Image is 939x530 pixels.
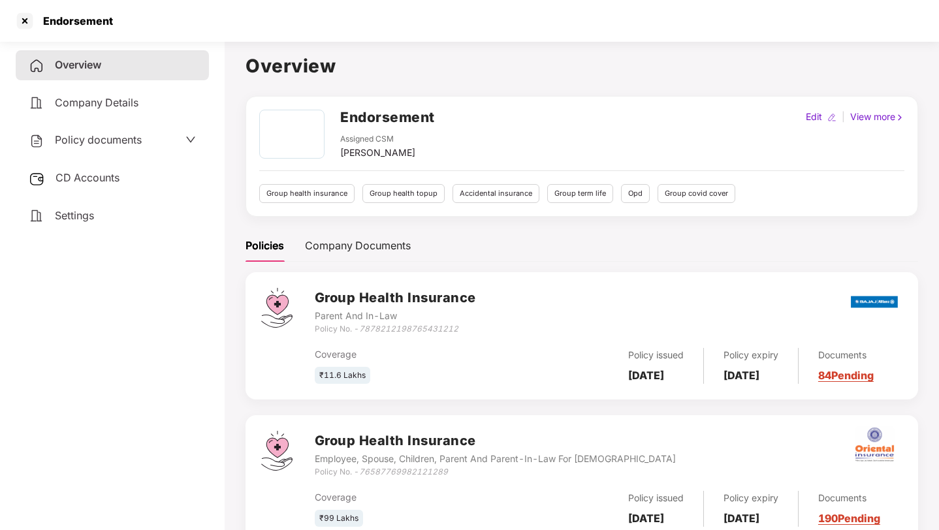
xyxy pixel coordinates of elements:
span: Policy documents [55,133,142,146]
div: Policy issued [628,491,684,505]
h3: Group Health Insurance [315,431,676,451]
div: Policy expiry [724,348,778,362]
div: Group covid cover [658,184,735,203]
div: Accidental insurance [453,184,539,203]
i: 7878212198765431212 [359,324,458,334]
img: svg+xml;base64,PHN2ZyB4bWxucz0iaHR0cDovL3d3dy53My5vcmcvMjAwMC9zdmciIHdpZHRoPSIyNCIgaGVpZ2h0PSIyNC... [29,208,44,224]
span: Company Details [55,96,138,109]
img: editIcon [827,113,836,122]
span: Overview [55,58,101,71]
div: Edit [803,110,825,124]
div: Endorsement [35,14,113,27]
div: Policy No. - [315,323,476,335]
h1: Overview [246,52,918,80]
div: Documents [818,348,874,362]
img: svg+xml;base64,PHN2ZyB3aWR0aD0iMjUiIGhlaWdodD0iMjQiIHZpZXdCb3g9IjAgMCAyNSAyNCIgZmlsbD0ibm9uZSIgeG... [29,171,45,187]
b: [DATE] [724,512,759,525]
img: rightIcon [895,113,904,122]
div: Group term life [547,184,613,203]
b: [DATE] [628,512,664,525]
div: View more [848,110,907,124]
span: CD Accounts [56,171,119,184]
b: [DATE] [628,369,664,382]
img: svg+xml;base64,PHN2ZyB4bWxucz0iaHR0cDovL3d3dy53My5vcmcvMjAwMC9zdmciIHdpZHRoPSI0Ny43MTQiIGhlaWdodD... [261,288,293,328]
div: Employee, Spouse, Children, Parent And Parent-In-Law For [DEMOGRAPHIC_DATA] [315,452,676,466]
div: Parent And In-Law [315,309,476,323]
a: 190 Pending [818,512,880,525]
div: Company Documents [305,238,411,254]
div: | [839,110,848,124]
div: Coverage [315,347,511,362]
h3: Group Health Insurance [315,288,476,308]
div: Opd [621,184,650,203]
div: ₹99 Lakhs [315,510,363,527]
img: svg+xml;base64,PHN2ZyB4bWxucz0iaHR0cDovL3d3dy53My5vcmcvMjAwMC9zdmciIHdpZHRoPSI0Ny43MTQiIGhlaWdodD... [261,431,293,471]
span: Settings [55,209,94,222]
div: Group health insurance [259,184,355,203]
div: Documents [818,491,880,505]
div: [PERSON_NAME] [340,146,415,160]
h2: Endorsement [340,106,435,128]
div: Policy issued [628,348,684,362]
div: Assigned CSM [340,133,415,146]
a: 84 Pending [818,369,874,382]
b: [DATE] [724,369,759,382]
div: Policy No. - [315,466,676,478]
span: down [185,134,196,145]
img: svg+xml;base64,PHN2ZyB4bWxucz0iaHR0cDovL3d3dy53My5vcmcvMjAwMC9zdmciIHdpZHRoPSIyNCIgaGVpZ2h0PSIyNC... [29,58,44,74]
div: ₹11.6 Lakhs [315,367,370,384]
img: bajaj.png [851,287,898,317]
div: Policies [246,238,284,254]
div: Coverage [315,490,511,505]
div: Group health topup [362,184,445,203]
img: svg+xml;base64,PHN2ZyB4bWxucz0iaHR0cDovL3d3dy53My5vcmcvMjAwMC9zdmciIHdpZHRoPSIyNCIgaGVpZ2h0PSIyNC... [29,95,44,111]
div: Policy expiry [724,491,778,505]
i: 76587769982121289 [359,467,448,476]
img: oi.png [851,422,897,467]
img: svg+xml;base64,PHN2ZyB4bWxucz0iaHR0cDovL3d3dy53My5vcmcvMjAwMC9zdmciIHdpZHRoPSIyNCIgaGVpZ2h0PSIyNC... [29,133,44,149]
